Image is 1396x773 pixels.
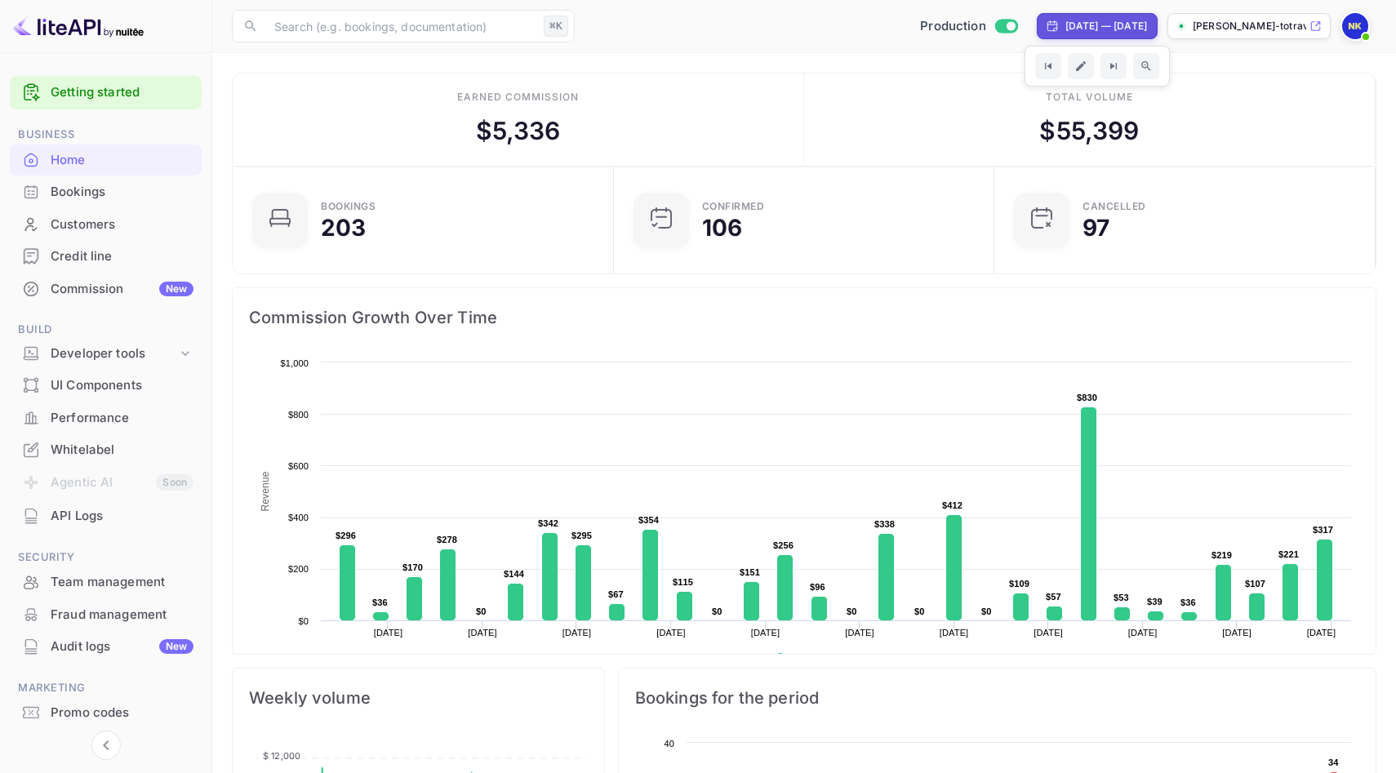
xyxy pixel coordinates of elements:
text: $1,000 [280,358,309,368]
div: Promo codes [51,704,193,722]
span: Build [10,321,202,339]
div: Switch to Sandbox mode [914,17,1024,36]
div: Customers [10,209,202,241]
div: Commission [51,280,193,299]
div: CommissionNew [10,273,202,305]
span: Security [10,549,202,566]
div: Developer tools [51,344,177,363]
button: Edit date range [1068,53,1094,79]
text: $317 [1313,525,1333,535]
p: [PERSON_NAME]-totrave... [1193,19,1306,33]
text: $115 [673,577,693,587]
div: Home [51,151,193,170]
div: Credit line [10,241,202,273]
text: $256 [773,540,794,550]
div: New [159,639,193,654]
span: Production [920,17,986,36]
text: $830 [1077,393,1097,402]
text: $107 [1245,579,1265,589]
a: CommissionNew [10,273,202,304]
div: Whitelabel [51,441,193,460]
a: Bookings [10,176,202,207]
div: Getting started [10,76,202,109]
div: API Logs [10,500,202,532]
text: [DATE] [562,628,592,638]
text: $354 [638,515,660,525]
text: $342 [538,518,558,528]
text: [DATE] [1034,628,1063,638]
text: [DATE] [468,628,497,638]
text: [DATE] [656,628,686,638]
div: ⌘K [544,16,568,37]
span: Marketing [10,679,202,697]
a: Team management [10,566,202,597]
a: Whitelabel [10,434,202,464]
text: $0 [476,606,487,616]
text: $295 [571,531,592,540]
tspan: $ 12,000 [263,750,300,762]
text: 40 [664,739,674,749]
text: $200 [288,564,309,574]
div: $ 55,399 [1039,113,1139,149]
text: $600 [288,461,309,471]
div: Confirmed [702,202,765,211]
a: Promo codes [10,697,202,727]
input: Search (e.g. bookings, documentation) [265,10,537,42]
div: [DATE] — [DATE] [1065,19,1147,33]
text: $151 [740,567,760,577]
text: $96 [810,582,825,592]
text: $57 [1046,592,1061,602]
text: $36 [1180,598,1196,607]
text: $36 [372,598,388,607]
text: $400 [288,513,309,522]
text: [DATE] [940,628,969,638]
a: Customers [10,209,202,239]
text: [DATE] [751,628,780,638]
text: 34 [1328,757,1339,767]
text: [DATE] [1222,628,1252,638]
button: Collapse navigation [91,731,121,760]
a: Getting started [51,83,193,102]
text: $39 [1147,597,1163,606]
div: Team management [10,566,202,598]
a: API Logs [10,500,202,531]
div: CANCELLED [1083,202,1146,211]
div: Total volume [1046,90,1133,104]
a: Credit line [10,241,202,271]
div: Customers [51,215,193,234]
a: Home [10,144,202,175]
text: $144 [504,569,525,579]
text: $278 [437,535,457,544]
div: UI Components [51,376,193,395]
a: Performance [10,402,202,433]
img: LiteAPI logo [13,13,144,39]
text: $0 [712,606,722,616]
text: $109 [1009,579,1029,589]
div: New [159,282,193,296]
div: Team management [51,573,193,592]
a: UI Components [10,370,202,400]
button: Zoom out time range [1133,53,1159,79]
text: $412 [942,500,963,510]
a: Fraud management [10,599,202,629]
span: Commission Growth Over Time [249,304,1359,331]
text: Revenue [791,653,833,664]
div: Home [10,144,202,176]
div: Bookings [10,176,202,208]
div: Developer tools [10,340,202,368]
text: $338 [874,519,895,529]
button: Go to next time period [1100,53,1127,79]
text: $0 [298,616,309,626]
text: [DATE] [1128,628,1158,638]
div: $ 5,336 [476,113,561,149]
text: $800 [288,410,309,420]
text: $221 [1278,549,1299,559]
div: 106 [702,216,742,239]
div: Fraud management [10,599,202,631]
div: Performance [51,409,193,428]
span: Business [10,126,202,144]
text: [DATE] [374,628,403,638]
text: $0 [847,606,857,616]
div: Credit line [51,247,193,266]
div: Earned commission [457,90,578,104]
